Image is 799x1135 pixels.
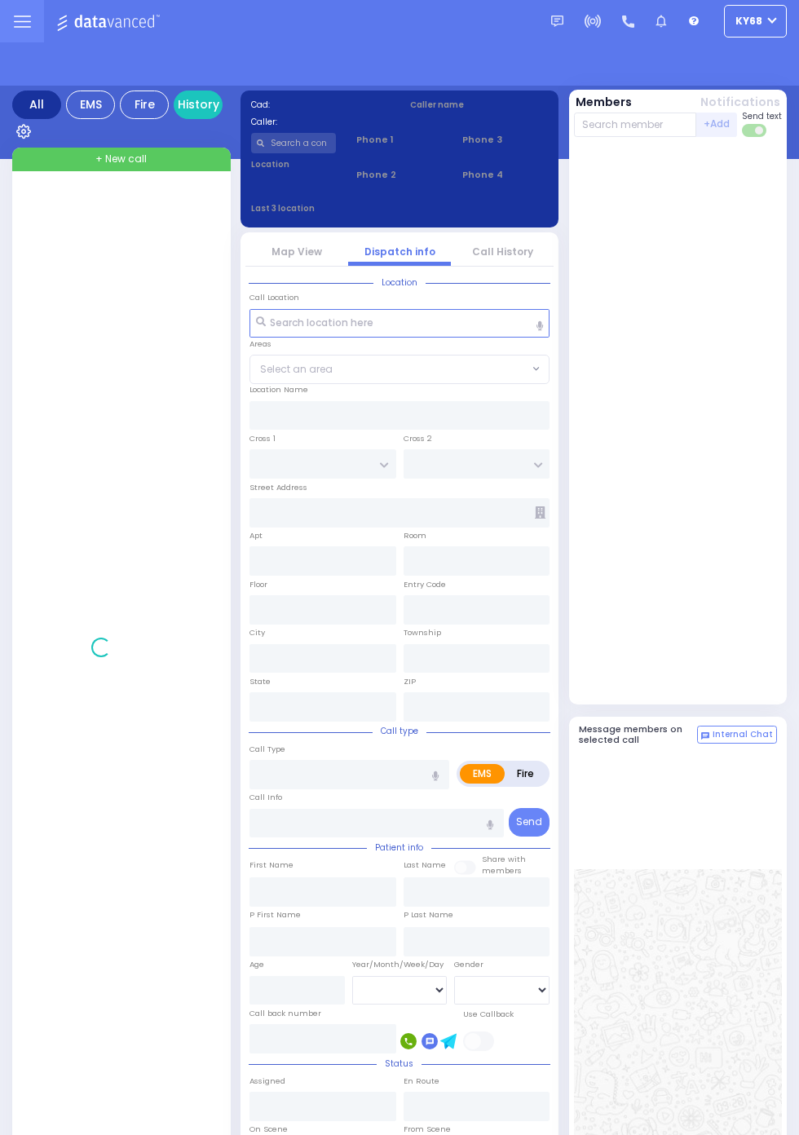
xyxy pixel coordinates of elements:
[249,482,307,493] label: Street Address
[576,94,632,111] button: Members
[482,865,522,876] span: members
[404,433,432,444] label: Cross 2
[251,116,390,128] label: Caller:
[404,530,426,541] label: Room
[404,909,453,921] label: P Last Name
[454,959,483,970] label: Gender
[535,506,545,519] span: Other building occupants
[249,338,271,350] label: Areas
[249,792,282,803] label: Call Info
[404,627,441,638] label: Township
[249,433,276,444] label: Cross 1
[367,841,431,854] span: Patient info
[742,122,768,139] label: Turn off text
[251,202,400,214] label: Last 3 location
[249,384,308,395] label: Location Name
[249,579,267,590] label: Floor
[697,726,777,744] button: Internal Chat
[249,530,263,541] label: Apt
[174,91,223,119] a: History
[462,133,548,147] span: Phone 3
[251,158,337,170] label: Location
[120,91,169,119] div: Fire
[249,1075,285,1087] label: Assigned
[95,152,147,166] span: + New call
[551,15,563,28] img: message.svg
[12,91,61,119] div: All
[404,1124,451,1135] label: From Scene
[56,11,165,32] img: Logo
[356,168,442,182] span: Phone 2
[460,764,505,784] label: EMS
[373,276,426,289] span: Location
[249,309,550,338] input: Search location here
[482,854,526,864] small: Share with
[579,724,698,745] h5: Message members on selected call
[724,5,787,38] button: ky68
[410,99,549,111] label: Caller name
[364,245,435,258] a: Dispatch info
[271,245,322,258] a: Map View
[701,732,709,740] img: comment-alt.png
[260,362,333,377] span: Select an area
[404,676,416,687] label: ZIP
[509,808,550,837] button: Send
[249,744,285,755] label: Call Type
[251,133,337,153] input: Search a contact
[462,168,548,182] span: Phone 4
[742,110,782,122] span: Send text
[249,909,301,921] label: P First Name
[356,133,442,147] span: Phone 1
[504,764,547,784] label: Fire
[373,725,426,737] span: Call type
[472,245,533,258] a: Call History
[249,859,294,871] label: First Name
[249,292,299,303] label: Call Location
[249,959,264,970] label: Age
[352,959,448,970] div: Year/Month/Week/Day
[574,113,697,137] input: Search member
[735,14,762,29] span: ky68
[404,579,446,590] label: Entry Code
[249,627,265,638] label: City
[251,99,390,111] label: Cad:
[66,91,115,119] div: EMS
[463,1009,514,1020] label: Use Callback
[700,94,780,111] button: Notifications
[404,1075,439,1087] label: En Route
[404,859,446,871] label: Last Name
[377,1058,422,1070] span: Status
[249,1124,288,1135] label: On Scene
[249,676,271,687] label: State
[713,729,773,740] span: Internal Chat
[249,1008,321,1019] label: Call back number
